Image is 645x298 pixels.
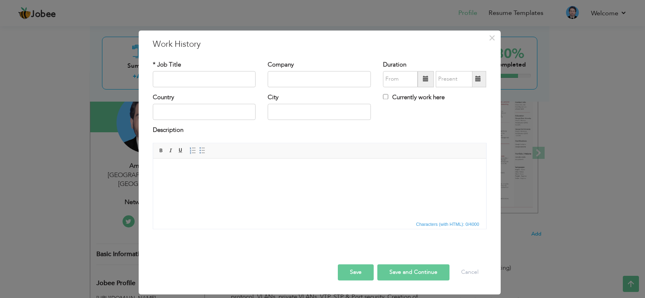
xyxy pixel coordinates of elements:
[153,93,174,102] label: Country
[153,60,181,69] label: * Job Title
[153,38,487,50] h3: Work History
[486,31,499,44] button: Close
[166,146,175,155] a: Italic
[198,146,207,155] a: Insert/Remove Bulleted List
[153,158,486,219] iframe: Rich Text Editor, workEditor
[176,146,185,155] a: Underline
[383,93,445,102] label: Currently work here
[414,221,481,228] span: Characters (with HTML): 0/4000
[383,60,406,69] label: Duration
[436,71,472,87] input: Present
[489,31,495,45] span: ×
[377,264,449,280] button: Save and Continue
[383,71,418,87] input: From
[153,126,183,135] label: Description
[157,146,166,155] a: Bold
[268,60,294,69] label: Company
[414,221,482,228] div: Statistics
[188,146,197,155] a: Insert/Remove Numbered List
[338,264,374,280] button: Save
[268,93,279,102] label: City
[383,94,388,99] input: Currently work here
[453,264,487,280] button: Cancel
